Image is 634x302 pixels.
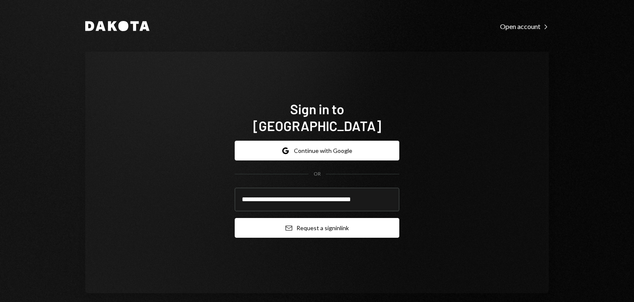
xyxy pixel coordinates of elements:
[235,100,399,134] h1: Sign in to [GEOGRAPHIC_DATA]
[500,22,549,31] div: Open account
[235,218,399,238] button: Request a signinlink
[500,21,549,31] a: Open account
[314,171,321,178] div: OR
[235,141,399,160] button: Continue with Google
